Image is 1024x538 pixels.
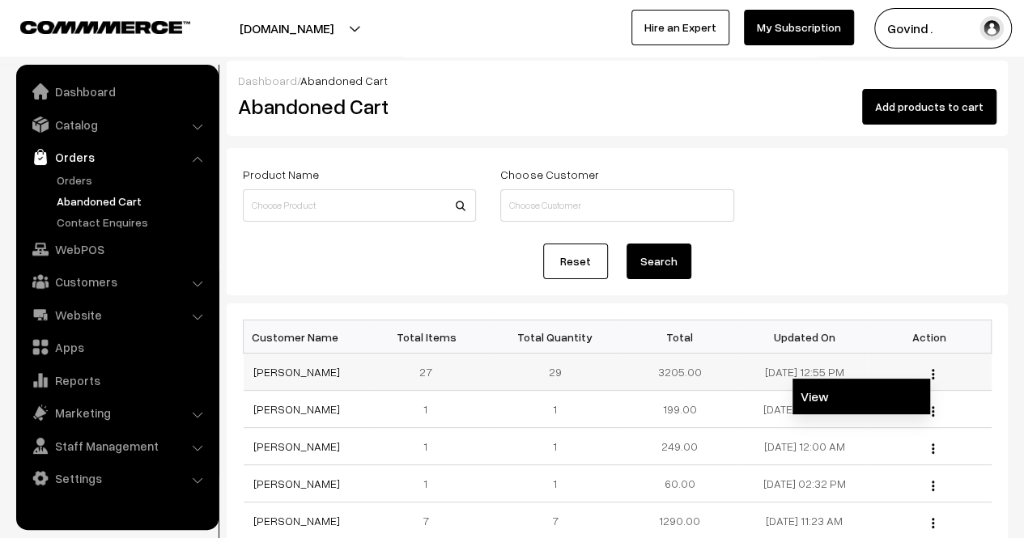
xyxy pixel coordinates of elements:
td: [DATE] 12:55 PM [742,354,867,391]
img: user [979,16,1004,40]
td: 60.00 [618,465,742,502]
img: Menu [932,369,934,379]
button: Add products to cart [862,89,996,125]
a: Dashboard [20,77,213,106]
a: View [792,379,930,414]
a: Customers [20,267,213,296]
button: Search [627,244,691,279]
td: 29 [493,354,618,391]
a: [PERSON_NAME] [253,365,340,379]
th: Updated On [742,320,867,354]
input: Choose Product [243,189,476,222]
a: [PERSON_NAME] [253,514,340,527]
td: 1 [368,465,493,502]
td: [DATE] 05:32 PM [742,391,867,428]
h2: Abandoned Cart [238,94,474,119]
td: 1 [368,428,493,465]
td: [DATE] 12:00 AM [742,428,867,465]
a: [PERSON_NAME] [253,402,340,416]
img: Menu [932,443,934,454]
label: Product Name [243,166,319,183]
a: Reports [20,366,213,395]
img: Menu [932,406,934,417]
a: Orders [53,172,213,189]
td: 199.00 [618,391,742,428]
label: Choose Customer [500,166,598,183]
td: [DATE] 02:32 PM [742,465,867,502]
td: 27 [368,354,493,391]
a: Abandoned Cart [53,193,213,210]
a: [PERSON_NAME] [253,477,340,490]
td: 1 [493,428,618,465]
a: WebPOS [20,235,213,264]
button: [DOMAIN_NAME] [183,8,390,49]
th: Total Items [368,320,493,354]
td: 3205.00 [618,354,742,391]
td: 249.00 [618,428,742,465]
a: Settings [20,464,213,493]
th: Customer Name [244,320,368,354]
img: Menu [932,518,934,528]
a: My Subscription [744,10,854,45]
img: COMMMERCE [20,21,190,33]
th: Action [867,320,992,354]
a: COMMMERCE [20,16,162,36]
a: Website [20,300,213,329]
td: 1 [368,391,493,428]
th: Total Quantity [493,320,618,354]
a: Contact Enquires [53,214,213,231]
th: Total [618,320,742,354]
button: Govind . [874,8,1012,49]
div: / [238,72,996,89]
a: Catalog [20,110,213,139]
a: Staff Management [20,431,213,460]
a: Dashboard [238,74,297,87]
span: Abandoned Cart [300,74,388,87]
a: Reset [543,244,608,279]
a: Marketing [20,398,213,427]
a: [PERSON_NAME] [253,439,340,453]
img: Menu [932,481,934,491]
td: 1 [493,391,618,428]
input: Choose Customer [500,189,733,222]
td: 1 [493,465,618,502]
a: Apps [20,333,213,362]
a: Orders [20,142,213,172]
a: Hire an Expert [631,10,729,45]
